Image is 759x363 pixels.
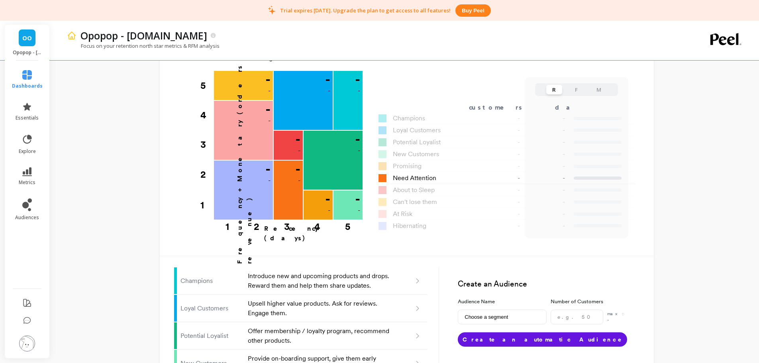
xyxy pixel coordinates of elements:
p: - [530,173,565,183]
label: Audience Name [458,298,546,306]
p: - [358,146,360,155]
span: audiences [15,214,39,221]
p: - [530,126,565,135]
span: Loyal Customers [393,126,441,135]
p: - [530,209,565,219]
button: M [591,85,607,94]
div: 2 [241,220,272,228]
p: Opopop - opopopshop.myshopify.com [13,49,42,56]
p: - [530,185,565,195]
div: 1 [200,190,213,220]
p: Offer membership / loyalty program, recommend other products. [248,326,391,345]
p: - [298,176,300,185]
p: max: - [607,310,639,324]
div: customers [469,103,533,112]
p: Introduce new and upcoming products and drops. Reward them and help them share updates. [248,271,391,290]
p: - [298,146,300,155]
span: OO [22,33,32,43]
p: - [358,86,360,96]
p: Frequency + Monetary (orders + revenue) [235,28,254,264]
p: Upsell higher value products. Ask for reviews. Engage them. [248,299,391,318]
button: Create an automatic Audience [458,332,627,347]
p: - [530,137,565,147]
label: Number of Customers [551,298,639,306]
p: Focus on your retention north star metrics & RFM analysis [67,42,220,49]
div: - [473,221,530,231]
span: explore [19,148,36,155]
span: Need Attention [393,173,436,183]
div: 5 [333,220,363,228]
p: Recency (days) [264,224,362,243]
button: Buy peel [455,4,490,17]
p: - [355,193,360,206]
div: 2 [200,160,213,189]
p: - [268,176,271,185]
p: - [268,116,271,126]
p: - [530,197,565,207]
p: - [358,206,360,215]
span: Promising [393,161,422,171]
p: - [530,221,565,231]
input: e.g. Black friday [458,310,546,324]
p: - [530,149,565,159]
div: days [555,103,588,112]
div: 1 [211,220,244,228]
img: header icon [67,31,76,40]
h3: Create an Audience [458,279,639,290]
span: essentials [16,115,39,121]
div: - [473,137,530,147]
span: Hibernating [393,221,426,231]
span: New Customers [393,149,439,159]
p: Potential Loyalist [180,331,243,341]
div: 3 [200,130,213,159]
div: - [473,197,530,207]
p: Loyal Customers [180,304,243,313]
p: - [355,73,360,86]
div: 4 [302,220,333,228]
p: - [355,133,360,146]
p: - [268,86,271,96]
div: - [473,126,530,135]
div: 3 [272,220,302,228]
p: Trial expires [DATE]. Upgrade the plan to get access to all features! [280,7,451,14]
button: R [546,85,562,94]
p: - [265,163,271,176]
span: Champions [393,114,425,123]
div: - [473,173,530,183]
div: - [473,209,530,219]
div: - [473,161,530,171]
div: - [473,149,530,159]
p: - [530,114,565,123]
p: - [325,193,330,206]
span: Can't lose them [393,197,437,207]
span: Potential Loyalist [393,137,441,147]
p: - [530,161,565,171]
p: - [295,163,300,176]
span: dashboards [12,83,43,89]
div: - [473,114,530,123]
div: - [473,185,530,195]
button: F [569,85,584,94]
input: e.g. 500 [551,310,603,324]
p: Champions [180,276,243,286]
span: metrics [19,179,35,186]
p: Opopop - opopopshop.myshopify.com [80,29,207,42]
p: - [328,206,330,215]
div: 5 [200,71,213,100]
div: 4 [200,100,213,130]
img: profile picture [19,336,35,351]
p: - [328,86,330,96]
span: About to Sleep [393,185,435,195]
span: At Risk [393,209,412,219]
p: - [265,73,271,86]
p: - [265,103,271,116]
p: - [325,73,330,86]
p: - [295,133,300,146]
